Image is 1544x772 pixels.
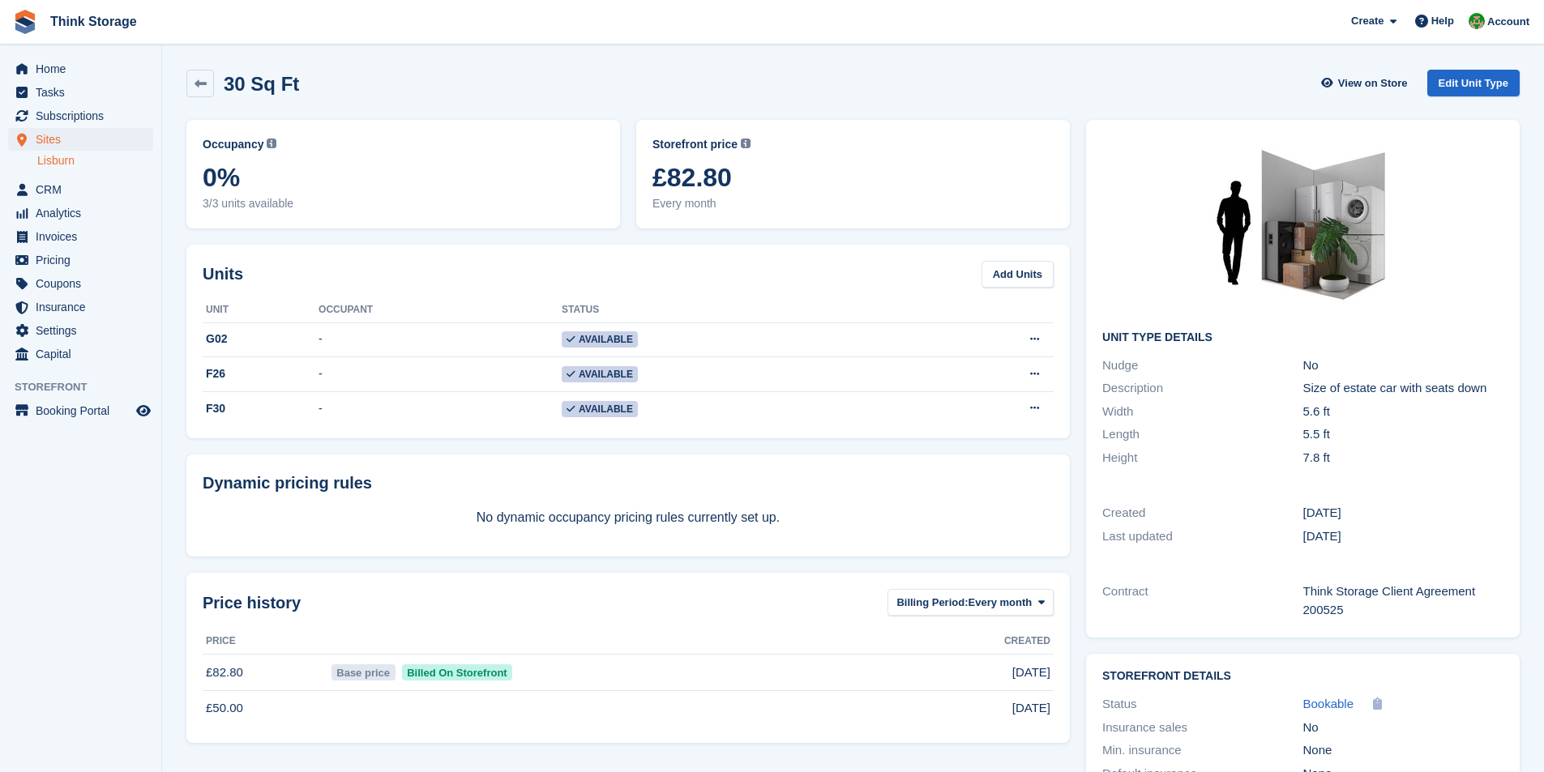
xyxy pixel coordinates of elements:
div: Insurance sales [1102,719,1302,737]
a: menu [8,81,153,104]
div: Status [1102,695,1302,714]
a: menu [8,296,153,318]
span: Occupancy [203,136,263,153]
div: Width [1102,403,1302,421]
span: Created [1004,633,1050,648]
span: Subscriptions [36,104,133,127]
th: Status [562,297,902,323]
a: Edit Unit Type [1427,70,1520,96]
span: Capital [36,343,133,365]
h2: Unit Type details [1102,331,1503,344]
div: None [1303,741,1503,760]
span: Invoices [36,225,133,248]
span: Available [562,401,638,417]
th: Unit [203,297,319,323]
span: Analytics [36,202,133,224]
span: 0% [203,163,604,192]
img: stora-icon-8386f47178a22dfd0bd8f6a31ec36ba5ce8667c1dd55bd0f319d3a0aa187defe.svg [13,10,37,34]
span: Tasks [36,81,133,104]
a: menu [8,343,153,365]
span: Billed On Storefront [402,664,513,680]
div: 5.5 ft [1303,425,1503,444]
td: £82.80 [203,655,328,691]
img: 30-sqft-unit.jpg [1182,136,1425,318]
a: menu [8,249,153,271]
th: Occupant [319,297,562,323]
a: View on Store [1319,70,1414,96]
div: Last updated [1102,527,1302,546]
div: 5.6 ft [1303,403,1503,421]
span: Every month [969,595,1033,611]
div: [DATE] [1303,504,1503,522]
div: Height [1102,449,1302,467]
img: icon-info-grey-7440780725fd019a000dd9b08b2336e03edf1995a4989e88bcd33f0948082b44.svg [267,139,276,148]
a: menu [8,225,153,248]
h2: Units [203,262,243,286]
h2: 30 Sq Ft [224,73,299,95]
span: Available [562,366,638,382]
div: Nudge [1102,356,1302,375]
td: - [319,391,562,425]
span: Storefront price [652,136,738,153]
span: Create [1351,13,1384,29]
a: Lisburn [37,153,153,168]
div: Size of estate car with seats down [1303,379,1503,398]
a: menu [8,319,153,342]
span: Home [36,58,133,80]
a: menu [8,104,153,127]
div: Created [1102,504,1302,522]
div: G02 [203,331,319,348]
div: Contract [1102,582,1302,619]
a: menu [8,128,153,151]
a: Bookable [1303,695,1354,714]
span: Insurance [36,296,133,318]
span: Every month [652,195,1054,212]
a: menu [8,202,153,224]
h2: Storefront Details [1102,670,1503,683]
div: Description [1102,379,1302,398]
td: - [319,322,562,357]
span: Booking Portal [36,399,133,422]
div: 7.8 ft [1303,449,1503,467]
span: View on Store [1338,75,1408,92]
a: menu [8,399,153,422]
span: Storefront [15,379,161,395]
div: Min. insurance [1102,741,1302,760]
a: menu [8,178,153,201]
a: Think Storage [44,8,143,35]
a: menu [8,272,153,295]
span: CRM [36,178,133,201]
div: Dynamic pricing rules [203,471,1054,495]
p: No dynamic occupancy pricing rules currently set up. [203,508,1054,527]
span: £82.80 [652,163,1054,192]
div: No [1303,719,1503,737]
span: Base price [331,664,396,680]
td: £50.00 [203,690,328,726]
span: Coupons [36,272,133,295]
span: Account [1487,14,1529,30]
span: 3/3 units available [203,195,604,212]
span: Settings [36,319,133,342]
span: [DATE] [1012,699,1050,718]
div: F26 [203,365,319,382]
span: Sites [36,128,133,151]
span: Available [562,331,638,348]
img: Sarah Mackie [1469,13,1485,29]
span: [DATE] [1012,663,1050,682]
td: - [319,357,562,392]
div: [DATE] [1303,527,1503,546]
img: icon-info-grey-7440780725fd019a000dd9b08b2336e03edf1995a4989e88bcd33f0948082b44.svg [741,139,751,148]
th: Price [203,629,328,655]
span: Pricing [36,249,133,271]
button: Billing Period: Every month [887,589,1054,616]
a: Preview store [134,401,153,420]
div: Think Storage Client Agreement 200525 [1303,582,1503,619]
a: menu [8,58,153,80]
span: Price history [203,591,301,615]
div: No [1303,356,1503,375]
span: Billing Period: [896,595,968,611]
span: Bookable [1303,697,1354,710]
div: Length [1102,425,1302,444]
div: F30 [203,400,319,417]
a: Add Units [982,261,1054,288]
